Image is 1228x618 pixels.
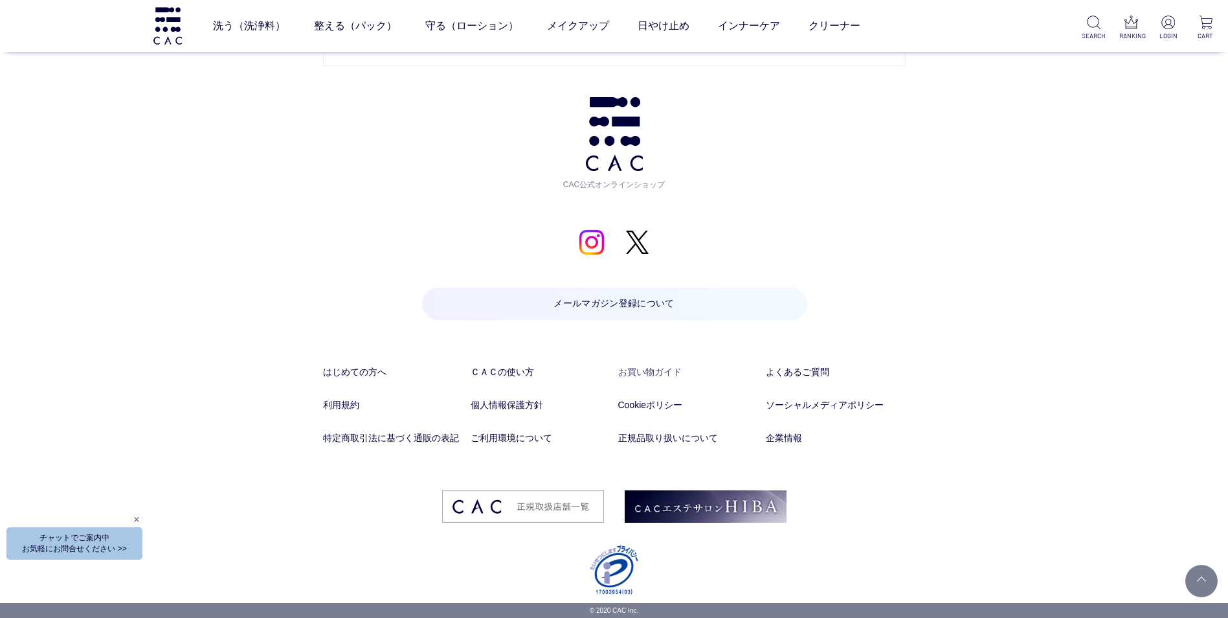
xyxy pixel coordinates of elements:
a: SEARCH [1082,16,1106,41]
a: CART [1194,16,1218,41]
a: はじめての方へ [323,365,463,379]
a: LOGIN [1156,16,1180,41]
a: クリーナー [809,8,860,44]
span: CAC公式オンラインショップ [559,171,669,190]
a: お買い物ガイド [618,365,758,379]
a: 個人情報保護方針 [471,398,610,412]
a: Cookieポリシー [618,398,758,412]
p: CART [1194,31,1218,41]
a: ご利用環境について [471,431,610,445]
a: よくあるご質問 [766,365,906,379]
a: 整える（パック） [314,8,397,44]
p: RANKING [1119,31,1143,41]
a: メイクアップ [547,8,609,44]
a: 企業情報 [766,431,906,445]
a: 正規品取り扱いについて [618,431,758,445]
a: 洗う（洗浄料） [213,8,285,44]
a: CAC公式オンラインショップ [559,97,669,190]
img: footer_image02.png [625,490,787,523]
a: ソーシャルメディアポリシー [766,398,906,412]
a: 日やけ止め [638,8,689,44]
a: 守る（ローション） [425,8,519,44]
a: 利用規約 [323,398,463,412]
a: インナーケア [718,8,780,44]
a: 特定商取引法に基づく通販の表記 [323,431,463,445]
a: RANKING [1119,16,1143,41]
a: ＣＡＣの使い方 [471,365,610,379]
p: LOGIN [1156,31,1180,41]
a: メールマガジン登録について [422,288,807,320]
img: logo [151,7,184,44]
img: footer_image03.png [442,490,604,523]
p: SEARCH [1082,31,1106,41]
